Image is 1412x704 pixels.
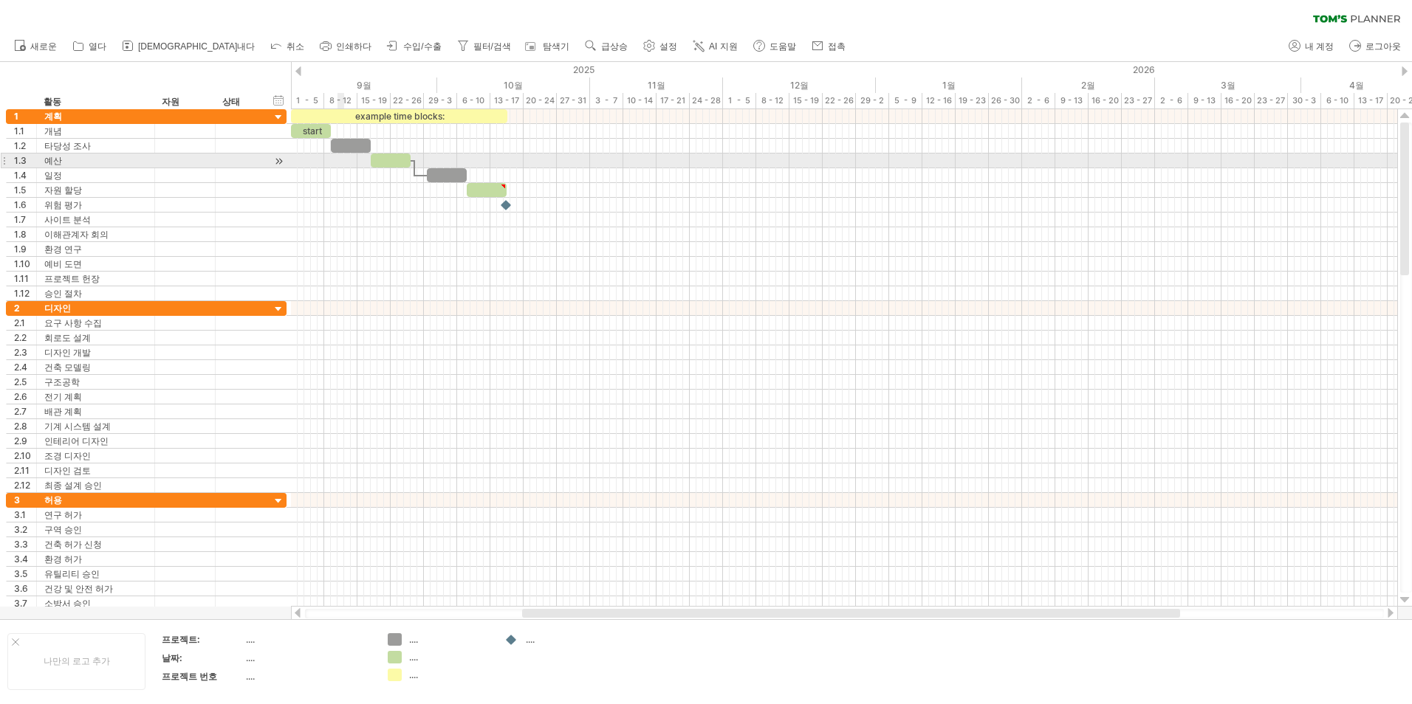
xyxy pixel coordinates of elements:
[14,242,36,256] div: 1.9
[44,272,147,286] div: 프로젝트 헌장
[44,390,147,404] div: 전기 계획
[601,41,628,52] span: 급상승
[690,93,723,108] div: 24 - 28
[14,463,36,477] div: 2.11
[44,139,147,153] div: 타당성 조사
[14,139,36,153] div: 1.2
[956,93,989,108] div: 19 - 23
[14,375,36,389] div: 2.5
[709,41,738,52] span: AI 지원
[989,93,1022,108] div: 26 - 30
[14,286,36,300] div: 1.12
[1285,37,1338,56] a: 내 계정
[1365,41,1401,52] span: 로그아웃
[1155,77,1301,93] div: March 2026
[44,242,147,256] div: 환경 연구
[1122,93,1155,108] div: 23 - 27
[44,109,147,123] div: 계획
[808,37,850,56] a: 접촉
[789,93,823,108] div: 15 - 19
[44,168,147,182] div: 일정
[246,652,370,664] div: ....
[44,522,147,536] div: 구역 승인
[14,419,36,433] div: 2.8
[291,93,324,108] div: 1 - 5
[424,93,457,108] div: 29 - 3
[922,93,956,108] div: 12 - 16
[1221,93,1255,108] div: 16 - 20
[267,37,309,56] a: 취소
[162,670,243,683] div: 프로젝트 번호
[138,41,255,52] span: [DEMOGRAPHIC_DATA]내다
[756,93,789,108] div: 8 - 12
[14,168,36,182] div: 1.4
[44,124,147,138] div: 개념
[689,37,742,56] a: AI 지원
[10,37,61,56] a: 새로운
[473,41,511,52] span: 필터/검색
[14,109,36,123] div: 1
[657,93,690,108] div: 17 - 21
[14,404,36,418] div: 2.7
[14,522,36,536] div: 3.2
[162,652,243,664] div: 날짜:
[287,41,304,52] span: 취소
[409,669,490,681] div: ....
[44,419,147,433] div: 기계 시스템 설계
[526,633,606,646] div: ....
[118,37,259,56] a: [DEMOGRAPHIC_DATA]내다
[750,37,801,56] a: 도움말
[69,37,111,56] a: 열다
[44,552,147,566] div: 환경 허가
[828,41,846,52] span: 접촉
[291,77,437,93] div: September 2025
[14,124,36,138] div: 1.1
[1255,93,1288,108] div: 23 - 27
[44,94,146,109] div: 활동
[44,257,147,271] div: 예비 도면
[44,449,147,463] div: 조경 디자인
[44,582,147,596] div: 건강 및 안전 허가
[1354,93,1388,108] div: 13 - 17
[1305,41,1334,52] span: 내 계정
[1055,93,1089,108] div: 9 - 13
[1089,93,1122,108] div: 16 - 20
[14,434,36,448] div: 2.9
[14,345,36,359] div: 2.3
[44,331,147,345] div: 회로도 설계
[1022,93,1055,108] div: 2 - 6
[14,301,36,315] div: 2
[44,227,147,241] div: 이해관계자 회의
[723,77,876,93] div: December 2025
[246,670,370,683] div: ....
[272,153,286,169] div: scroll to activity
[1188,93,1221,108] div: 9 - 13
[876,77,1022,93] div: January 2026
[1022,77,1155,93] div: February 2026
[44,434,147,448] div: 인테리어 디자인
[14,493,36,507] div: 3
[1321,93,1354,108] div: 6 - 10
[14,257,36,271] div: 1.10
[14,272,36,286] div: 1.11
[453,37,515,56] a: 필터/검색
[723,93,756,108] div: 1 - 5
[30,41,57,52] span: 새로운
[1288,93,1321,108] div: 30 - 3
[44,404,147,418] div: 배관 계획
[357,93,391,108] div: 15 - 19
[391,93,424,108] div: 22 - 26
[89,41,106,52] span: 열다
[14,227,36,241] div: 1.8
[770,41,796,52] span: 도움말
[44,596,147,610] div: 소방서 승인
[44,478,147,492] div: 최종 설계 승인
[581,37,632,56] a: 급상승
[14,582,36,596] div: 3.6
[659,41,677,52] span: 설정
[14,596,36,610] div: 3.7
[557,93,590,108] div: 27 - 31
[889,93,922,108] div: 5 - 9
[316,37,376,56] a: 인쇄하다
[409,651,490,663] div: ....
